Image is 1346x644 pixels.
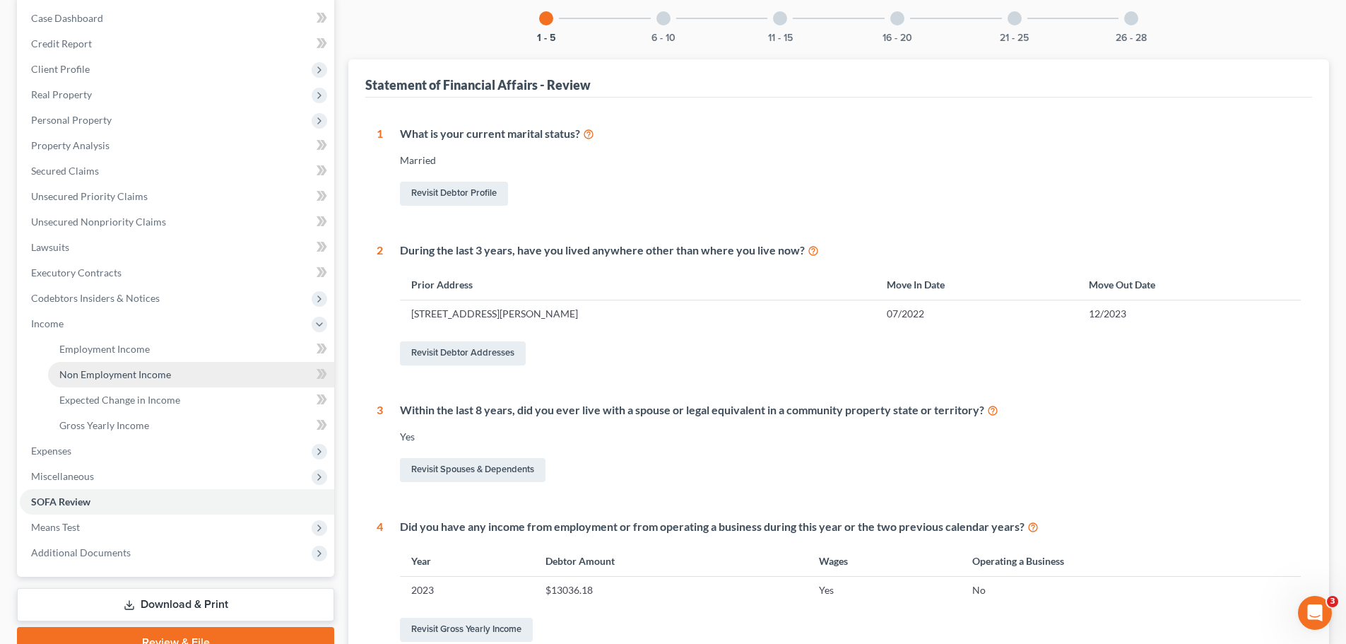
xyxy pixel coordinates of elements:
a: Non Employment Income [48,362,334,387]
div: Within the last 8 years, did you ever live with a spouse or legal equivalent in a community prope... [400,402,1301,418]
div: Married [400,153,1301,168]
a: Revisit Gross Yearly Income [400,618,533,642]
button: 16 - 20 [882,33,912,43]
span: Personal Property [31,114,112,126]
a: Expected Change in Income [48,387,334,413]
div: Statement of Financial Affairs - Review [365,76,591,93]
a: Unsecured Nonpriority Claims [20,209,334,235]
a: Case Dashboard [20,6,334,31]
button: 6 - 10 [651,33,675,43]
iframe: Intercom live chat [1298,596,1332,630]
span: Lawsuits [31,241,69,253]
div: What is your current marital status? [400,126,1301,142]
span: Expenses [31,445,71,457]
span: Non Employment Income [59,368,171,380]
button: 1 - 5 [537,33,556,43]
span: Case Dashboard [31,12,103,24]
span: Codebtors Insiders & Notices [31,292,160,304]
span: Unsecured Nonpriority Claims [31,216,166,228]
a: Revisit Spouses & Dependents [400,458,545,482]
span: SOFA Review [31,496,90,508]
span: 3 [1327,596,1338,607]
td: [STREET_ADDRESS][PERSON_NAME] [400,300,875,327]
a: Revisit Debtor Profile [400,182,508,206]
span: Means Test [31,521,80,533]
th: Prior Address [400,269,875,300]
a: Lawsuits [20,235,334,260]
span: Expected Change in Income [59,394,180,406]
th: Move Out Date [1078,269,1301,300]
td: 07/2022 [875,300,1078,327]
td: 12/2023 [1078,300,1301,327]
span: Miscellaneous [31,470,94,482]
a: Credit Report [20,31,334,57]
div: 2 [377,242,383,368]
td: No [961,577,1301,604]
th: Move In Date [875,269,1078,300]
span: Secured Claims [31,165,99,177]
span: Real Property [31,88,92,100]
td: Yes [808,577,961,604]
div: 1 [377,126,383,209]
span: Income [31,317,64,329]
a: SOFA Review [20,489,334,515]
th: Wages [808,546,961,576]
span: Gross Yearly Income [59,419,149,431]
span: Unsecured Priority Claims [31,190,148,202]
span: Credit Report [31,37,92,49]
a: Revisit Debtor Addresses [400,341,526,365]
div: Yes [400,430,1301,444]
a: Gross Yearly Income [48,413,334,438]
a: Unsecured Priority Claims [20,184,334,209]
div: Did you have any income from employment or from operating a business during this year or the two ... [400,519,1301,535]
td: 2023 [400,577,534,604]
span: Additional Documents [31,546,131,558]
span: Property Analysis [31,139,110,151]
span: Executory Contracts [31,267,122,279]
a: Employment Income [48,336,334,362]
td: $13036.18 [534,577,807,604]
div: 3 [377,402,383,485]
button: 21 - 25 [1000,33,1029,43]
th: Year [400,546,534,576]
button: 11 - 15 [768,33,793,43]
span: Employment Income [59,343,150,355]
div: During the last 3 years, have you lived anywhere other than where you live now? [400,242,1301,259]
a: Secured Claims [20,158,334,184]
button: 26 - 28 [1116,33,1147,43]
a: Download & Print [17,588,334,621]
span: Client Profile [31,63,90,75]
a: Executory Contracts [20,260,334,286]
th: Debtor Amount [534,546,807,576]
a: Property Analysis [20,133,334,158]
th: Operating a Business [961,546,1301,576]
